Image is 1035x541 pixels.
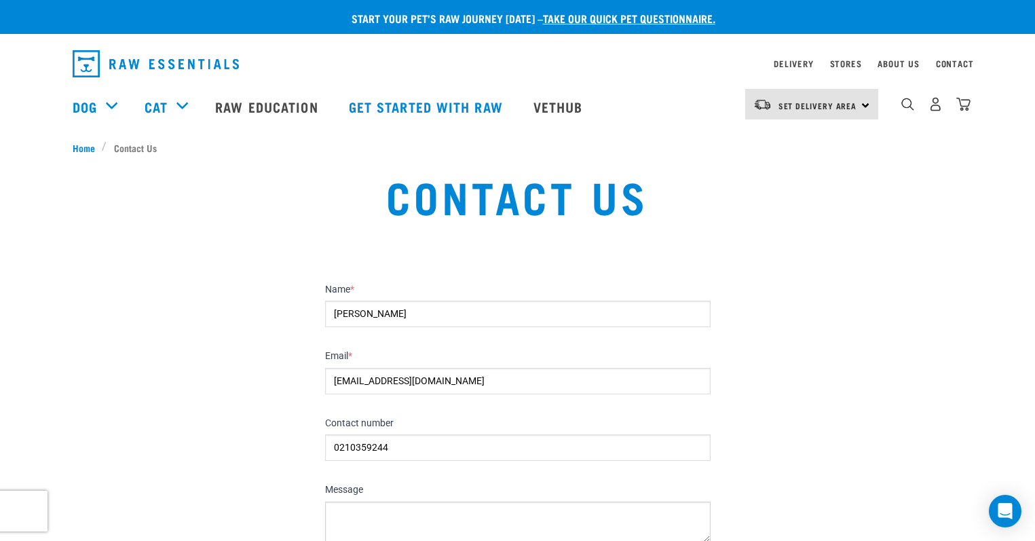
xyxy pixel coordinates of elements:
a: About Us [878,61,919,66]
label: Email [325,350,711,362]
img: home-icon-1@2x.png [901,98,914,111]
a: Vethub [520,79,600,134]
span: Set Delivery Area [778,103,857,108]
a: Delivery [774,61,813,66]
img: home-icon@2x.png [956,97,971,111]
a: Contact [936,61,974,66]
img: Raw Essentials Logo [73,50,239,77]
a: Dog [73,96,97,117]
a: Get started with Raw [335,79,520,134]
h1: Contact Us [197,171,838,220]
div: Open Intercom Messenger [989,495,1021,527]
img: van-moving.png [753,98,772,111]
a: take our quick pet questionnaire. [543,15,715,21]
a: Stores [830,61,862,66]
img: user.png [928,97,943,111]
span: Home [73,141,95,155]
nav: dropdown navigation [62,45,974,83]
a: Raw Education [202,79,335,134]
nav: breadcrumbs [73,141,963,155]
a: Home [73,141,102,155]
label: Message [325,484,711,496]
label: Name [325,284,711,296]
a: Cat [145,96,168,117]
label: Contact number [325,417,711,430]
